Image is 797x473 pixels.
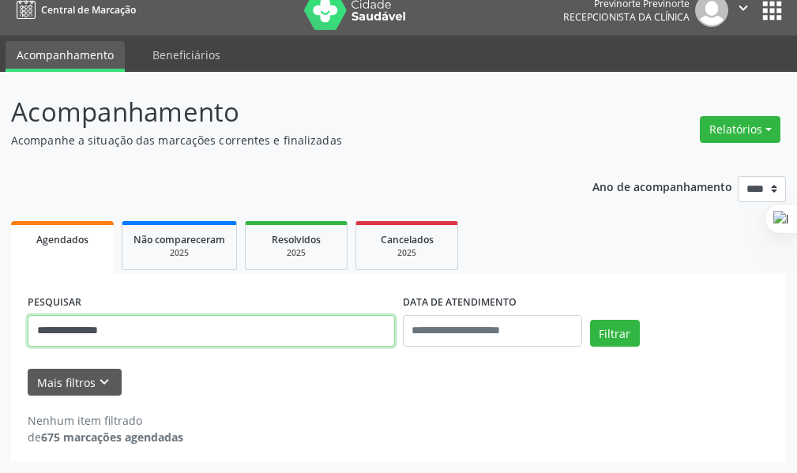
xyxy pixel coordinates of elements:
strong: 675 marcações agendadas [41,430,183,445]
div: de [28,429,183,445]
div: 2025 [133,247,225,259]
button: Relatórios [700,116,780,143]
span: Não compareceram [133,233,225,246]
div: 2025 [257,247,336,259]
a: Beneficiários [141,41,231,69]
div: Nenhum item filtrado [28,412,183,429]
label: DATA DE ATENDIMENTO [403,291,517,315]
button: Filtrar [590,320,640,347]
span: Recepcionista da clínica [563,10,690,24]
p: Ano de acompanhamento [592,176,732,196]
div: 2025 [367,247,446,259]
label: PESQUISAR [28,291,81,315]
p: Acompanhamento [11,92,554,132]
button: Mais filtroskeyboard_arrow_down [28,369,122,396]
span: Resolvidos [272,233,321,246]
span: Cancelados [381,233,434,246]
a: Acompanhamento [6,41,125,72]
span: Agendados [36,233,88,246]
p: Acompanhe a situação das marcações correntes e finalizadas [11,132,554,148]
span: Central de Marcação [41,3,136,17]
i: keyboard_arrow_down [96,374,113,391]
